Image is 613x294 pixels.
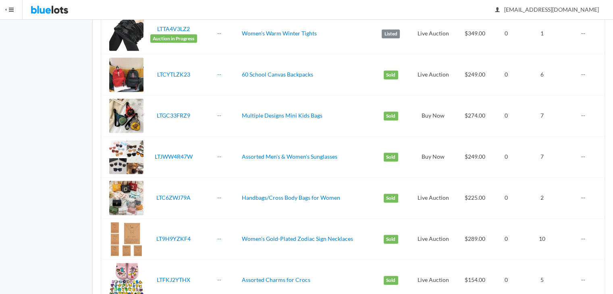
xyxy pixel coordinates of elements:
[455,178,495,219] td: $225.00
[455,95,495,137] td: $274.00
[567,137,605,178] td: --
[242,30,317,37] a: Women's Warm Winter Tights
[242,194,340,201] a: Handbags/Cross Body Bags for Women
[567,54,605,95] td: --
[495,6,599,13] span: [EMAIL_ADDRESS][DOMAIN_NAME]
[517,178,566,219] td: 2
[517,54,566,95] td: 6
[384,112,398,120] label: Sold
[384,70,398,79] label: Sold
[517,137,566,178] td: 7
[217,30,221,37] a: --
[156,235,191,242] a: LT9H9YZKF4
[217,153,221,160] a: --
[242,153,337,160] a: Assorted Men's & Women's Sunglasses
[495,95,517,137] td: 0
[493,6,501,14] ion-icon: person
[382,29,400,38] label: Listed
[455,219,495,260] td: $289.00
[155,153,193,160] a: LTJWW4R47W
[567,13,605,54] td: --
[384,235,398,244] label: Sold
[495,54,517,95] td: 0
[455,13,495,54] td: $349.00
[217,276,221,283] a: --
[217,235,221,242] a: --
[411,54,454,95] td: Live Auction
[411,95,454,137] td: Buy Now
[495,137,517,178] td: 0
[455,54,495,95] td: $249.00
[495,13,517,54] td: 0
[517,219,566,260] td: 10
[495,178,517,219] td: 0
[217,194,221,201] a: --
[150,34,197,43] span: Auction in Progress
[242,235,353,242] a: Women's Gold-Plated Zodiac Sign Necklaces
[517,95,566,137] td: 7
[411,13,454,54] td: Live Auction
[567,178,605,219] td: --
[517,13,566,54] td: 1
[567,219,605,260] td: --
[411,137,454,178] td: Buy Now
[384,194,398,203] label: Sold
[157,25,190,32] a: LTTA4V3LZ2
[242,112,322,119] a: Multiple Designs Mini Kids Bags
[217,112,221,119] a: --
[157,276,190,283] a: LTFKJ2YTHX
[242,276,310,283] a: Assorted Charms for Crocs
[157,112,190,119] a: LTGC33FRZ9
[157,71,190,78] a: LTCYTLZK23
[567,95,605,137] td: --
[384,276,398,285] label: Sold
[411,219,454,260] td: Live Auction
[217,71,221,78] a: --
[455,137,495,178] td: $249.00
[384,153,398,161] label: Sold
[411,178,454,219] td: Live Auction
[495,219,517,260] td: 0
[242,71,313,78] a: 60 School Canvas Backpacks
[156,194,191,201] a: LTC6ZWJ79A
